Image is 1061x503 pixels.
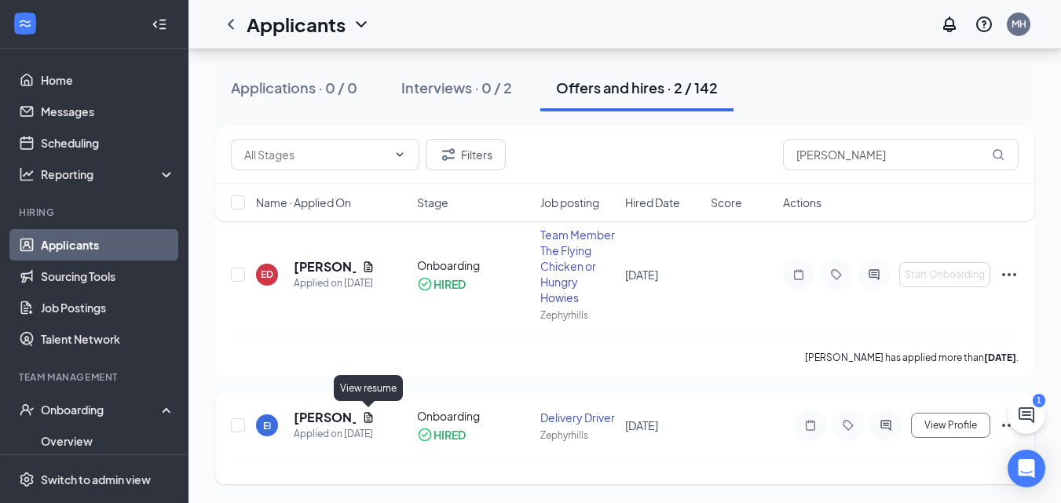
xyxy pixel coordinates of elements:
[41,472,151,487] div: Switch to admin view
[294,275,375,291] div: Applied on [DATE]
[783,139,1019,170] input: Search in offers and hires
[41,261,175,292] a: Sourcing Tools
[334,375,403,401] div: View resume
[352,15,371,34] svg: ChevronDown
[805,351,1019,364] p: [PERSON_NAME] has applied more than .
[556,78,718,97] div: Offers and hires · 2 / 142
[865,268,884,281] svg: ActiveChat
[19,402,35,417] svg: UserCheck
[783,195,821,210] span: Actions
[417,427,433,443] svg: CheckmarkCircle
[1008,450,1045,487] div: Open Intercom Messenger
[221,15,240,34] svg: ChevronLeft
[294,258,356,275] h5: [PERSON_NAME]
[417,276,433,292] svg: CheckmarkCircle
[19,472,35,487] svg: Settings
[256,195,351,210] span: Name · Applied On
[1033,394,1045,407] div: 1
[975,15,993,34] svg: QuestionInfo
[876,419,895,432] svg: ActiveChat
[1017,406,1036,425] svg: ChatActive
[984,352,1016,363] b: [DATE]
[711,195,742,210] span: Score
[789,268,808,281] svg: Note
[1000,265,1019,284] svg: Ellipses
[540,227,616,305] div: Team Member The Flying Chicken or Hungry Howies
[294,409,356,426] h5: [PERSON_NAME]
[41,292,175,323] a: Job Postings
[911,413,990,438] button: View Profile
[940,15,959,34] svg: Notifications
[294,426,375,442] div: Applied on [DATE]
[924,420,977,431] span: View Profile
[393,148,406,161] svg: ChevronDown
[41,323,175,355] a: Talent Network
[417,257,531,273] div: Onboarding
[41,64,175,96] a: Home
[41,127,175,159] a: Scheduling
[434,276,466,292] div: HIRED
[247,11,346,38] h1: Applicants
[261,268,273,281] div: ED
[1000,416,1019,435] svg: Ellipses
[426,139,506,170] button: Filter Filters
[839,419,858,432] svg: Tag
[152,16,167,32] svg: Collapse
[1012,17,1026,31] div: MH
[401,78,512,97] div: Interviews · 0 / 2
[41,425,175,457] a: Overview
[263,419,271,432] div: EI
[41,166,176,182] div: Reporting
[992,148,1004,161] svg: MagnifyingGlass
[625,195,680,210] span: Hired Date
[362,261,375,273] svg: Document
[540,308,616,322] div: Zephyrhills
[231,78,357,97] div: Applications · 0 / 0
[1008,396,1045,434] button: ChatActive
[827,268,846,281] svg: Tag
[41,229,175,261] a: Applicants
[19,166,35,182] svg: Analysis
[434,427,466,443] div: HIRED
[41,96,175,127] a: Messages
[17,16,33,31] svg: WorkstreamLogo
[417,195,448,210] span: Stage
[899,262,990,287] button: Start Onboarding
[417,408,531,424] div: Onboarding
[362,411,375,424] svg: Document
[244,146,387,163] input: All Stages
[540,410,616,425] div: Delivery Driver
[625,418,658,432] span: [DATE]
[540,195,599,210] span: Job posting
[540,428,616,442] div: Zephyrhills
[41,402,162,417] div: Onboarding
[801,419,820,432] svg: Note
[905,269,985,280] span: Start Onboarding
[439,145,458,164] svg: Filter
[625,268,658,282] span: [DATE]
[19,206,172,219] div: Hiring
[19,370,172,384] div: Team Management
